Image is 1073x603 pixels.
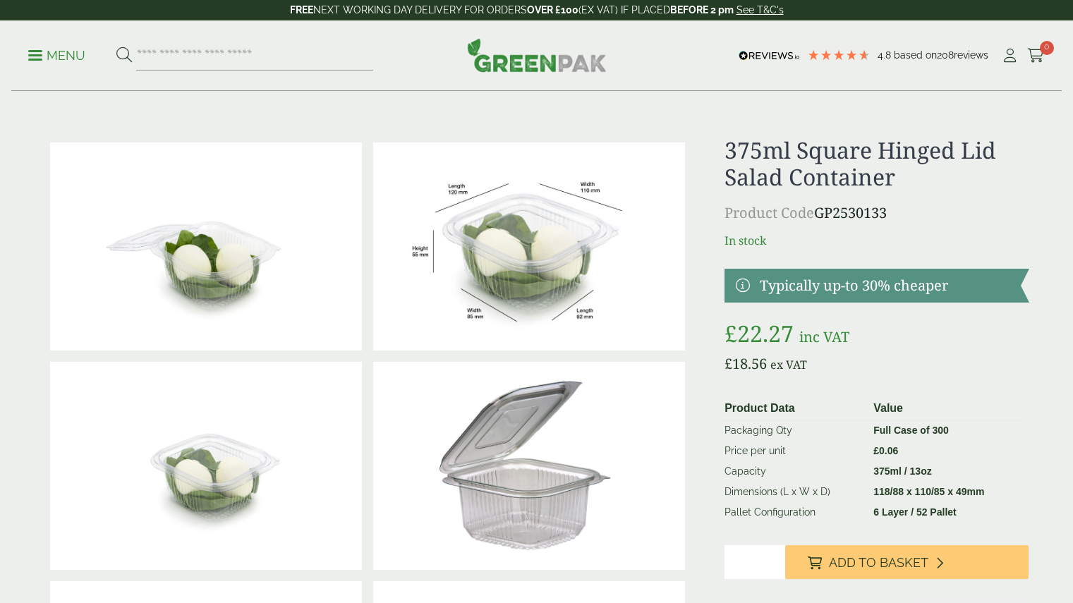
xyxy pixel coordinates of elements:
span: inc VAT [799,327,849,346]
img: GreenPak Supplies [467,38,607,72]
strong: BEFORE 2 pm [670,4,734,16]
a: See T&C's [736,4,784,16]
p: In stock [725,232,1029,249]
td: Price per unit [719,441,868,461]
th: Product Data [719,397,868,420]
bdi: 22.27 [725,318,794,348]
div: 4.79 Stars [807,49,871,61]
td: Packaging Qty [719,420,868,441]
strong: 118/88 x 110/85 x 49mm [873,486,984,497]
td: Capacity [719,461,868,482]
span: Based on [894,49,937,61]
i: Cart [1027,49,1045,63]
img: 375ml Square Hinged Salad Container Closed [50,362,362,570]
span: 208 [937,49,954,61]
strong: Full Case of 300 [873,425,949,436]
strong: OVER £100 [527,4,578,16]
i: My Account [1001,49,1019,63]
th: Value [868,397,1023,420]
span: ex VAT [770,357,807,372]
img: REVIEWS.io [739,51,800,61]
span: Add to Basket [829,555,928,571]
img: 375ml Square Hinged Salad Container Open [50,142,362,351]
button: Add to Basket [785,545,1029,579]
span: reviews [954,49,988,61]
span: 0 [1040,41,1054,55]
strong: 375ml / 13oz [873,465,932,477]
p: Menu [28,47,85,64]
span: 4.8 [878,49,894,61]
p: GP2530133 [725,202,1029,224]
span: £ [873,445,879,456]
strong: 6 Layer / 52 Pallet [873,506,957,518]
a: Menu [28,47,85,61]
bdi: 18.56 [725,354,767,373]
td: Dimensions (L x W x D) [719,482,868,502]
bdi: 0.06 [873,445,898,456]
span: Product Code [725,203,814,222]
span: £ [725,354,732,373]
img: 375ml Square Hinged Lid Salad Container 0 [373,362,685,570]
img: SaladBox_375 [373,142,685,351]
td: Pallet Configuration [719,502,868,523]
strong: FREE [290,4,313,16]
a: 0 [1027,45,1045,66]
span: £ [725,318,737,348]
h1: 375ml Square Hinged Lid Salad Container [725,137,1029,191]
